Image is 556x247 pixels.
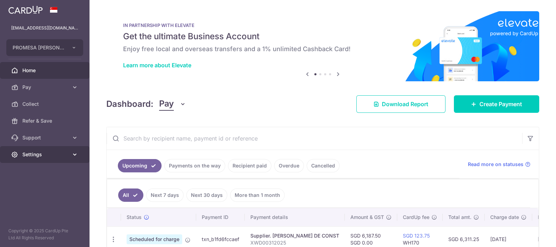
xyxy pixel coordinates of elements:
a: Next 30 days [186,188,227,202]
img: Renovation banner [106,11,539,81]
span: Refer & Save [22,117,69,124]
span: Pay [159,97,174,111]
a: Read more on statuses [468,161,530,168]
span: Home [22,67,69,74]
span: PROMESA [PERSON_NAME] PTE. LTD. [13,44,64,51]
p: [EMAIL_ADDRESS][DOMAIN_NAME] [11,25,78,32]
span: Collect [22,101,69,108]
a: More than 1 month [230,188,285,202]
th: Payment details [245,208,345,226]
h6: Enjoy free local and overseas transfers and a 1% unlimited Cashback Card! [123,45,522,53]
h4: Dashboard: [106,98,154,110]
a: Next 7 days [146,188,184,202]
button: Pay [159,97,186,111]
span: Scheduled for charge [127,234,182,244]
span: Create Payment [479,100,522,108]
a: Cancelled [307,159,340,172]
span: Support [22,134,69,141]
a: Overdue [274,159,304,172]
span: CardUp fee [403,214,429,221]
div: Supplier. [PERSON_NAME] DE CONST [250,232,339,239]
img: CardUp [8,6,43,14]
a: Download Report [356,95,445,113]
a: Learn more about Elevate [123,62,191,69]
button: PROMESA [PERSON_NAME] PTE. LTD. [6,39,83,56]
a: SGD 123.75 [403,233,430,239]
span: Download Report [382,100,428,108]
span: Status [127,214,142,221]
span: Read more on statuses [468,161,523,168]
a: Create Payment [454,95,539,113]
h5: Get the ultimate Business Account [123,31,522,42]
span: Amount & GST [350,214,384,221]
p: XWD00312025 [250,239,339,246]
a: Payments on the way [164,159,225,172]
a: All [118,188,143,202]
a: Recipient paid [228,159,271,172]
span: Total amt. [448,214,471,221]
th: Payment ID [196,208,245,226]
span: Charge date [490,214,519,221]
span: Pay [22,84,69,91]
span: Settings [22,151,69,158]
a: Upcoming [118,159,162,172]
input: Search by recipient name, payment id or reference [107,127,522,150]
p: IN PARTNERSHIP WITH ELEVATE [123,22,522,28]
